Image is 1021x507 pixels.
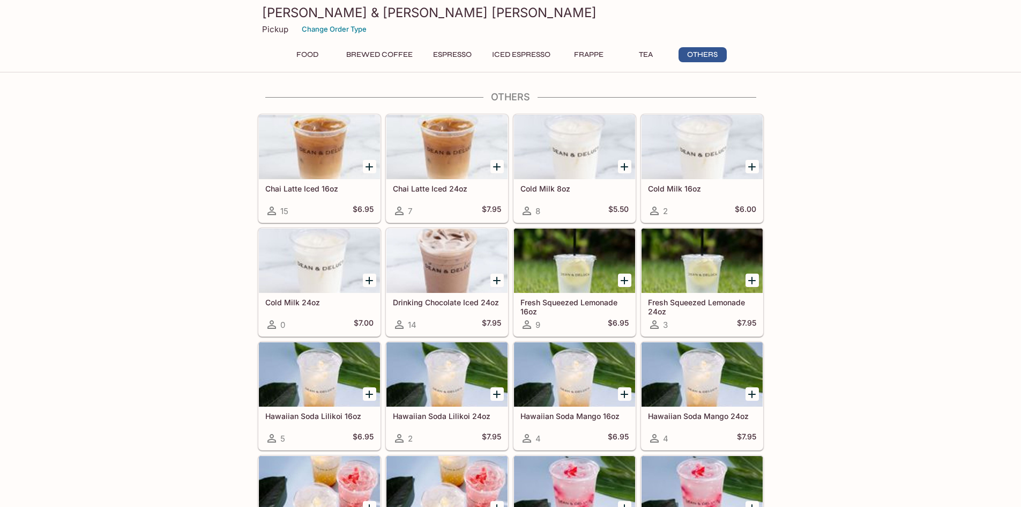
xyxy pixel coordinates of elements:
a: Cold Milk 8oz8$5.50 [513,114,636,223]
div: Cold Milk 24oz [259,229,380,293]
button: Add Drinking Chocolate Iced 24oz [490,274,504,287]
h5: Cold Milk 24oz [265,298,374,307]
div: Fresh Squeezed Lemonade 16oz [514,229,635,293]
h5: Fresh Squeezed Lemonade 24oz [648,298,756,315]
a: Fresh Squeezed Lemonade 16oz9$6.95 [513,228,636,336]
h5: Cold Milk 16oz [648,184,756,193]
p: Pickup [262,24,288,34]
div: Hawaiian Soda Mango 24oz [642,342,763,407]
button: Add Hawaiian Soda Mango 24oz [746,387,759,401]
h3: [PERSON_NAME] & [PERSON_NAME] [PERSON_NAME] [262,4,759,21]
span: 0 [280,320,285,330]
span: 7 [408,206,412,216]
span: 15 [280,206,288,216]
button: Add Hawaiian Soda Mango 16oz [618,387,631,401]
a: Chai Latte Iced 16oz15$6.95 [258,114,381,223]
button: Add Fresh Squeezed Lemonade 24oz [746,274,759,287]
div: Hawaiian Soda Lilikoi 16oz [259,342,380,407]
h5: $6.95 [353,432,374,445]
div: Hawaiian Soda Mango 16oz [514,342,635,407]
a: Cold Milk 24oz0$7.00 [258,228,381,336]
button: Iced Espresso [486,47,556,62]
button: Tea [622,47,670,62]
span: 8 [535,206,540,216]
span: 4 [535,433,541,444]
h5: Chai Latte Iced 16oz [265,184,374,193]
h5: Fresh Squeezed Lemonade 16oz [520,298,629,315]
button: Add Hawaiian Soda Lilikoi 16oz [363,387,376,401]
button: Change Order Type [297,21,371,38]
a: Hawaiian Soda Lilikoi 24oz2$7.95 [386,342,508,450]
a: Hawaiian Soda Mango 24oz4$7.95 [641,342,763,450]
div: Chai Latte Iced 16oz [259,115,380,179]
h5: $7.95 [737,318,756,331]
div: Cold Milk 16oz [642,115,763,179]
span: 4 [663,433,668,444]
button: Food [284,47,332,62]
button: Espresso [427,47,478,62]
h5: Cold Milk 8oz [520,184,629,193]
h5: $6.95 [608,432,629,445]
h5: Hawaiian Soda Mango 16oz [520,412,629,421]
h5: Hawaiian Soda Mango 24oz [648,412,756,421]
button: Add Hawaiian Soda Lilikoi 24oz [490,387,504,401]
span: 3 [663,320,668,330]
div: Hawaiian Soda Lilikoi 24oz [386,342,508,407]
h5: $6.00 [735,204,756,217]
h5: $7.00 [354,318,374,331]
h5: $6.95 [608,318,629,331]
h5: $5.50 [608,204,629,217]
h5: $7.95 [482,204,501,217]
h5: Hawaiian Soda Lilikoi 16oz [265,412,374,421]
h5: $7.95 [482,318,501,331]
a: Hawaiian Soda Mango 16oz4$6.95 [513,342,636,450]
button: Others [679,47,727,62]
span: 2 [663,206,668,216]
button: Frappe [565,47,613,62]
a: Drinking Chocolate Iced 24oz14$7.95 [386,228,508,336]
h4: Others [258,91,764,103]
a: Fresh Squeezed Lemonade 24oz3$7.95 [641,228,763,336]
div: Chai Latte Iced 24oz [386,115,508,179]
div: Cold Milk 8oz [514,115,635,179]
button: Add Chai Latte Iced 16oz [363,160,376,173]
a: Chai Latte Iced 24oz7$7.95 [386,114,508,223]
button: Brewed Coffee [340,47,419,62]
button: Add Cold Milk 16oz [746,160,759,173]
h5: $7.95 [482,432,501,445]
a: Hawaiian Soda Lilikoi 16oz5$6.95 [258,342,381,450]
span: 14 [408,320,416,330]
h5: $7.95 [737,432,756,445]
button: Add Chai Latte Iced 24oz [490,160,504,173]
span: 2 [408,433,413,444]
a: Cold Milk 16oz2$6.00 [641,114,763,223]
button: Add Cold Milk 24oz [363,274,376,287]
h5: Hawaiian Soda Lilikoi 24oz [393,412,501,421]
button: Add Fresh Squeezed Lemonade 16oz [618,274,631,287]
div: Fresh Squeezed Lemonade 24oz [642,229,763,293]
span: 5 [280,433,285,444]
h5: Chai Latte Iced 24oz [393,184,501,193]
h5: Drinking Chocolate Iced 24oz [393,298,501,307]
div: Drinking Chocolate Iced 24oz [386,229,508,293]
span: 9 [535,320,540,330]
h5: $6.95 [353,204,374,217]
button: Add Cold Milk 8oz [618,160,631,173]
